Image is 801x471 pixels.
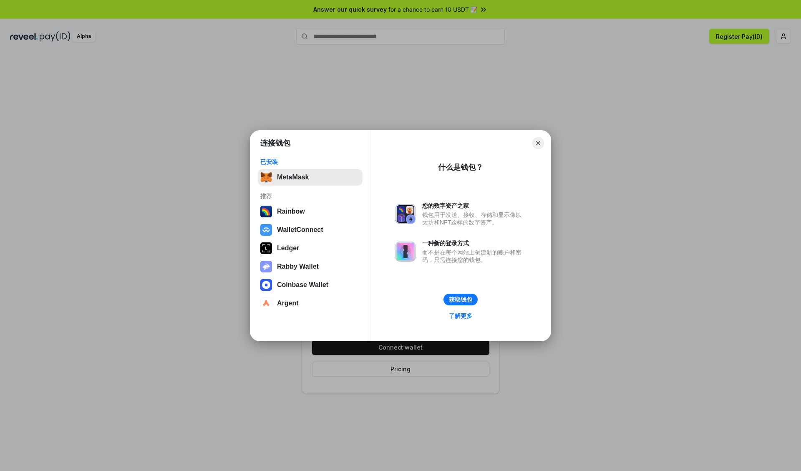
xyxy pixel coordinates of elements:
[260,138,290,148] h1: 连接钱包
[277,263,319,270] div: Rabby Wallet
[260,242,272,254] img: svg+xml,%3Csvg%20xmlns%3D%22http%3A%2F%2Fwww.w3.org%2F2000%2Fsvg%22%20width%3D%2228%22%20height%3...
[422,202,526,209] div: 您的数字资产之家
[260,261,272,272] img: svg+xml,%3Csvg%20xmlns%3D%22http%3A%2F%2Fwww.w3.org%2F2000%2Fsvg%22%20fill%3D%22none%22%20viewBox...
[277,244,299,252] div: Ledger
[260,297,272,309] img: svg+xml,%3Csvg%20width%3D%2228%22%20height%3D%2228%22%20viewBox%3D%220%200%2028%2028%22%20fill%3D...
[258,295,363,312] button: Argent
[532,137,544,149] button: Close
[258,258,363,275] button: Rabby Wallet
[449,312,472,320] div: 了解更多
[258,240,363,257] button: Ledger
[260,192,360,200] div: 推荐
[260,279,272,291] img: svg+xml,%3Csvg%20width%3D%2228%22%20height%3D%2228%22%20viewBox%3D%220%200%2028%2028%22%20fill%3D...
[422,239,526,247] div: 一种新的登录方式
[422,249,526,264] div: 而不是在每个网站上创建新的账户和密码，只需连接您的钱包。
[277,174,309,181] div: MetaMask
[260,224,272,236] img: svg+xml,%3Csvg%20width%3D%2228%22%20height%3D%2228%22%20viewBox%3D%220%200%2028%2028%22%20fill%3D...
[258,203,363,220] button: Rainbow
[443,294,478,305] button: 获取钱包
[438,162,483,172] div: 什么是钱包？
[260,206,272,217] img: svg+xml,%3Csvg%20width%3D%22120%22%20height%3D%22120%22%20viewBox%3D%220%200%20120%20120%22%20fil...
[260,171,272,183] img: svg+xml,%3Csvg%20fill%3D%22none%22%20height%3D%2233%22%20viewBox%3D%220%200%2035%2033%22%20width%...
[258,169,363,186] button: MetaMask
[277,208,305,215] div: Rainbow
[277,226,323,234] div: WalletConnect
[258,222,363,238] button: WalletConnect
[395,242,416,262] img: svg+xml,%3Csvg%20xmlns%3D%22http%3A%2F%2Fwww.w3.org%2F2000%2Fsvg%22%20fill%3D%22none%22%20viewBox...
[449,296,472,303] div: 获取钱包
[395,204,416,224] img: svg+xml,%3Csvg%20xmlns%3D%22http%3A%2F%2Fwww.w3.org%2F2000%2Fsvg%22%20fill%3D%22none%22%20viewBox...
[277,281,328,289] div: Coinbase Wallet
[277,300,299,307] div: Argent
[422,211,526,226] div: 钱包用于发送、接收、存储和显示像以太坊和NFT这样的数字资产。
[260,158,360,166] div: 已安装
[258,277,363,293] button: Coinbase Wallet
[444,310,477,321] a: 了解更多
